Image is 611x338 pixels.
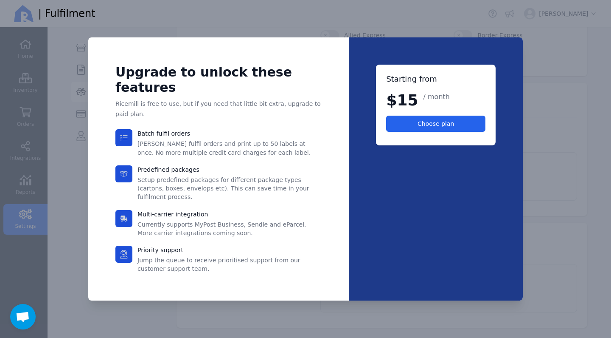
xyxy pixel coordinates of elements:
[137,221,306,236] span: Currently supports MyPost Business, Sendle and eParcel. More carrier integrations coming soon.
[418,120,454,127] span: Choose plan
[386,116,485,132] button: Choose plan
[137,210,322,219] h3: Multi-carrier integration
[115,65,292,95] span: Upgrade to unlock these features
[386,92,418,109] span: $15
[115,100,321,117] span: Ricemill is free to use, but if you need that little bit extra, upgrade to paid plan.
[386,73,437,85] h2: Starting from
[38,7,95,20] span: | Fulfilment
[137,140,311,156] span: [PERSON_NAME] fulfil orders and print up to 50 labels at once. No more multiple credit card charg...
[137,257,300,272] span: Jump the queue to receive prioritised support from our customer support team.
[137,165,322,174] h3: Predefined packages
[137,246,322,254] h3: Priority support
[423,92,450,102] span: / month
[137,176,309,201] span: Setup predefined packages for different package types (cartons, boxes, envelops etc). This can sa...
[10,304,36,329] div: Open chat
[137,129,322,138] h3: Batch fulfil orders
